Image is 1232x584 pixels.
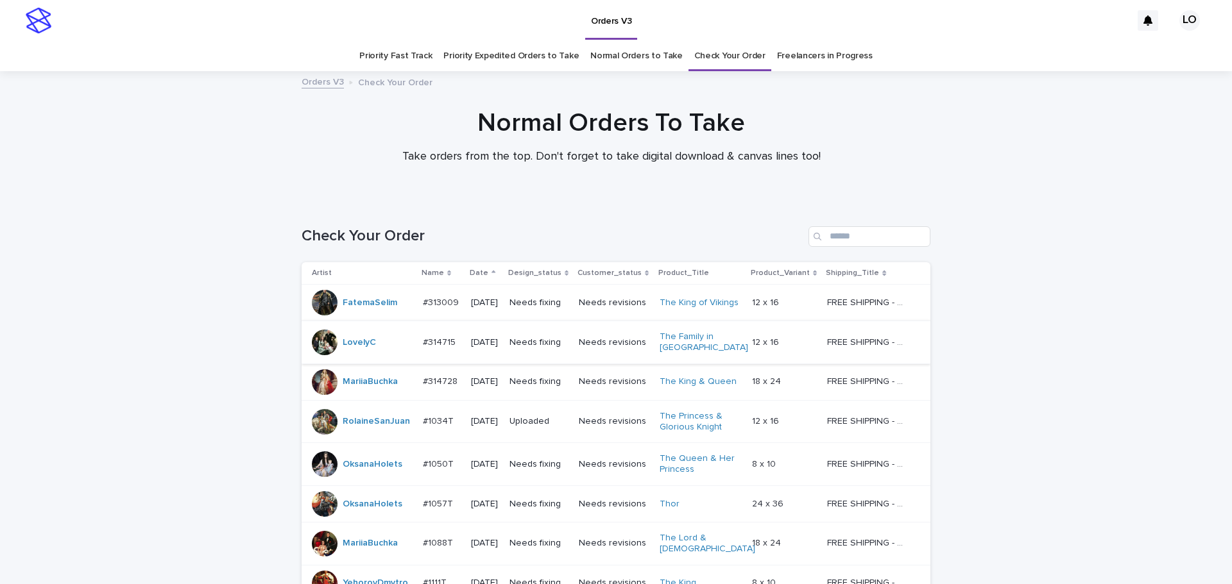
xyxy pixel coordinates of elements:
[809,226,930,247] input: Search
[827,535,910,549] p: FREE SHIPPING - preview in 1-2 business days, after your approval delivery will take 5-10 b.d.
[471,459,499,470] p: [DATE]
[1179,10,1200,31] div: LO
[579,416,649,427] p: Needs revisions
[509,297,569,308] p: Needs fixing
[509,416,569,427] p: Uploaded
[343,538,398,549] a: MariiaBuchka
[579,297,649,308] p: Needs revisions
[752,374,783,387] p: 18 x 24
[302,74,344,88] a: Orders V3
[297,108,926,138] h1: Normal Orders To Take
[343,337,376,348] a: LovelyC
[26,8,51,33] img: stacker-logo-s-only.png
[343,297,397,308] a: FatemaSelim
[302,522,930,565] tr: MariiaBuchka #1088T#1088T [DATE]Needs fixingNeeds revisionsThe Lord & [DEMOGRAPHIC_DATA] 18 x 241...
[343,416,410,427] a: RolaineSanJuan
[302,363,930,400] tr: MariiaBuchka #314728#314728 [DATE]Needs fixingNeeds revisionsThe King & Queen 18 x 2418 x 24 FREE...
[577,266,642,280] p: Customer_status
[751,266,810,280] p: Product_Variant
[590,41,683,71] a: Normal Orders to Take
[660,376,737,387] a: The King & Queen
[423,456,456,470] p: #1050T
[579,459,649,470] p: Needs revisions
[423,535,456,549] p: #1088T
[471,297,499,308] p: [DATE]
[302,321,930,364] tr: LovelyC #314715#314715 [DATE]Needs fixingNeeds revisionsThe Family in [GEOGRAPHIC_DATA] 12 x 1612...
[423,496,456,510] p: #1057T
[660,533,755,555] a: The Lord & [DEMOGRAPHIC_DATA]
[827,335,910,348] p: FREE SHIPPING - preview in 1-2 business days, after your approval delivery will take 5-10 b.d.
[470,266,488,280] p: Date
[302,400,930,443] tr: RolaineSanJuan #1034T#1034T [DATE]UploadedNeeds revisionsThe Princess & Glorious Knight 12 x 1612...
[302,485,930,522] tr: OksanaHolets #1057T#1057T [DATE]Needs fixingNeeds revisionsThor 24 x 3624 x 36 FREE SHIPPING - pr...
[509,376,569,387] p: Needs fixing
[423,413,456,427] p: #1034T
[355,150,868,164] p: Take orders from the top. Don't forget to take digital download & canvas lines too!
[660,411,740,433] a: The Princess & Glorious Knight
[579,337,649,348] p: Needs revisions
[827,413,910,427] p: FREE SHIPPING - preview in 1-2 business days, after your approval delivery will take 5-10 b.d.
[579,376,649,387] p: Needs revisions
[471,376,499,387] p: [DATE]
[471,416,499,427] p: [DATE]
[752,535,783,549] p: 18 x 24
[827,456,910,470] p: FREE SHIPPING - preview in 1-2 business days, after your approval delivery will take 5-10 b.d.
[660,297,739,308] a: The King of Vikings
[579,499,649,510] p: Needs revisions
[509,337,569,348] p: Needs fixing
[343,499,402,510] a: OksanaHolets
[694,41,766,71] a: Check Your Order
[302,285,930,321] tr: FatemaSelim #313009#313009 [DATE]Needs fixingNeeds revisionsThe King of Vikings 12 x 1612 x 16 FR...
[827,295,910,308] p: FREE SHIPPING - preview in 1-2 business days, after your approval delivery will take 5-10 b.d.
[471,499,499,510] p: [DATE]
[579,538,649,549] p: Needs revisions
[660,453,740,475] a: The Queen & Her Princess
[827,496,910,510] p: FREE SHIPPING - preview in 1-2 business days, after your approval delivery will take 5-10 b.d.
[422,266,444,280] p: Name
[302,227,803,246] h1: Check Your Order
[660,499,680,510] a: Thor
[752,456,778,470] p: 8 x 10
[302,443,930,486] tr: OksanaHolets #1050T#1050T [DATE]Needs fixingNeeds revisionsThe Queen & Her Princess 8 x 108 x 10 ...
[359,41,432,71] a: Priority Fast Track
[509,538,569,549] p: Needs fixing
[509,499,569,510] p: Needs fixing
[660,331,748,353] a: The Family in [GEOGRAPHIC_DATA]
[471,538,499,549] p: [DATE]
[423,374,460,387] p: #314728
[752,496,786,510] p: 24 x 36
[509,459,569,470] p: Needs fixing
[312,266,332,280] p: Artist
[752,413,782,427] p: 12 x 16
[423,295,461,308] p: #313009
[443,41,579,71] a: Priority Expedited Orders to Take
[777,41,873,71] a: Freelancers in Progress
[343,376,398,387] a: MariiaBuchka
[752,335,782,348] p: 12 x 16
[358,74,432,88] p: Check Your Order
[752,295,782,308] p: 12 x 16
[343,459,402,470] a: OksanaHolets
[826,266,879,280] p: Shipping_Title
[658,266,709,280] p: Product_Title
[508,266,561,280] p: Design_status
[471,337,499,348] p: [DATE]
[827,374,910,387] p: FREE SHIPPING - preview in 1-2 business days, after your approval delivery will take 5-10 b.d.
[423,335,458,348] p: #314715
